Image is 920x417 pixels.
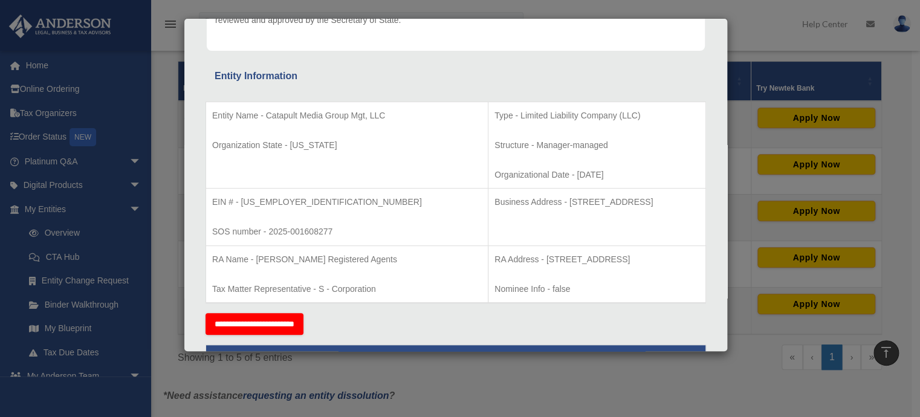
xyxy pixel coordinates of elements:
th: Tax Information [206,345,706,375]
p: Type - Limited Liability Company (LLC) [494,108,699,123]
p: SOS number - 2025-001608277 [212,224,482,239]
p: EIN # - [US_EMPLOYER_IDENTIFICATION_NUMBER] [212,195,482,210]
p: RA Name - [PERSON_NAME] Registered Agents [212,252,482,267]
p: Entity Name - Catapult Media Group Mgt, LLC [212,108,482,123]
p: Structure - Manager-managed [494,138,699,153]
p: RA Address - [STREET_ADDRESS] [494,252,699,267]
p: Tax Matter Representative - S - Corporation [212,282,482,297]
p: Organization State - [US_STATE] [212,138,482,153]
div: Entity Information [215,68,697,85]
p: Nominee Info - false [494,282,699,297]
p: Organizational Date - [DATE] [494,167,699,183]
p: Business Address - [STREET_ADDRESS] [494,195,699,210]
